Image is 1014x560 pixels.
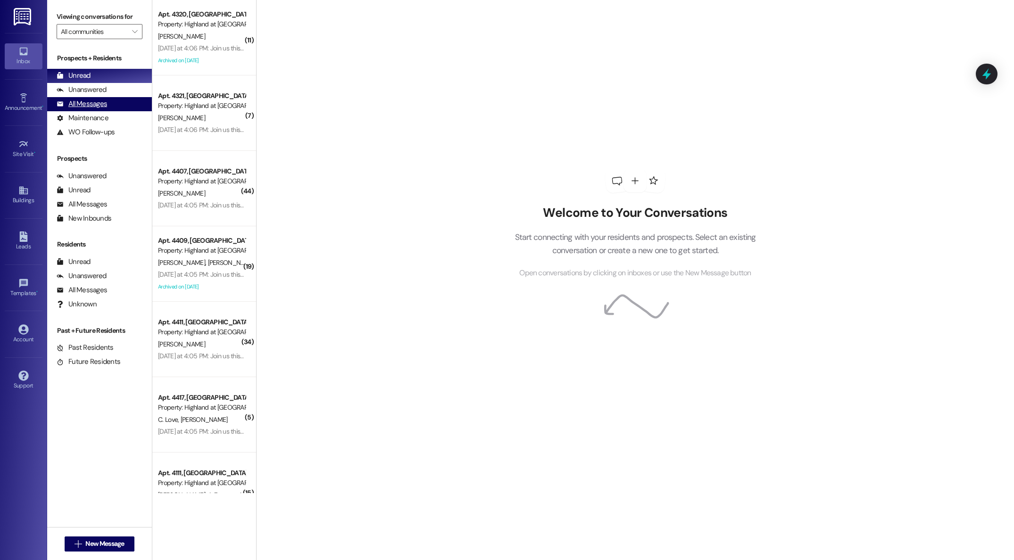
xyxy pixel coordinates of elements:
[158,44,841,52] div: [DATE] at 4:06 PM: Join us this evening at 5:30 PM for Music by the Pool, sponsored by our wonder...
[57,185,91,195] div: Unread
[42,103,43,110] span: •
[158,201,841,209] div: [DATE] at 4:05 PM: Join us this evening at 5:30 PM for Music by the Pool, sponsored by our wonder...
[57,99,107,109] div: All Messages
[158,236,245,246] div: Apt. 4409, [GEOGRAPHIC_DATA] at [GEOGRAPHIC_DATA]
[5,182,42,208] a: Buildings
[57,171,107,181] div: Unanswered
[519,267,751,279] span: Open conversations by clicking on inboxes or use the New Message button
[57,285,107,295] div: All Messages
[47,154,152,164] div: Prospects
[157,281,246,293] div: Archived on [DATE]
[57,299,97,309] div: Unknown
[158,270,841,279] div: [DATE] at 4:05 PM: Join us this evening at 5:30 PM for Music by the Pool, sponsored by our wonder...
[47,326,152,336] div: Past + Future Residents
[158,352,841,360] div: [DATE] at 4:05 PM: Join us this evening at 5:30 PM for Music by the Pool, sponsored by our wonder...
[158,340,205,348] span: [PERSON_NAME]
[158,393,245,403] div: Apt. 4417, [GEOGRAPHIC_DATA] at [GEOGRAPHIC_DATA]
[158,176,245,186] div: Property: Highland at [GEOGRAPHIC_DATA]
[65,536,134,552] button: New Message
[158,427,841,436] div: [DATE] at 4:05 PM: Join us this evening at 5:30 PM for Music by the Pool, sponsored by our wonder...
[57,85,107,95] div: Unanswered
[47,239,152,249] div: Residents
[57,357,120,367] div: Future Residents
[75,540,82,548] i: 
[132,28,137,35] i: 
[158,415,181,424] span: C. Love
[157,55,246,66] div: Archived on [DATE]
[57,343,114,353] div: Past Residents
[5,321,42,347] a: Account
[61,24,127,39] input: All communities
[158,403,245,412] div: Property: Highland at [GEOGRAPHIC_DATA]
[158,317,245,327] div: Apt. 4411, [GEOGRAPHIC_DATA] at [GEOGRAPHIC_DATA]
[500,231,770,257] p: Start connecting with your residents and prospects. Select an existing conversation or create a n...
[158,478,245,488] div: Property: Highland at [GEOGRAPHIC_DATA]
[57,71,91,81] div: Unread
[158,491,208,499] span: [PERSON_NAME]
[208,258,255,267] span: [PERSON_NAME]
[500,206,770,221] h2: Welcome to Your Conversations
[57,257,91,267] div: Unread
[158,114,205,122] span: [PERSON_NAME]
[5,43,42,69] a: Inbox
[57,9,142,24] label: Viewing conversations for
[181,415,228,424] span: [PERSON_NAME]
[57,199,107,209] div: All Messages
[158,166,245,176] div: Apt. 4407, [GEOGRAPHIC_DATA] at [GEOGRAPHIC_DATA]
[14,8,33,25] img: ResiDesk Logo
[5,229,42,254] a: Leads
[158,91,245,101] div: Apt. 4321, [GEOGRAPHIC_DATA] at [GEOGRAPHIC_DATA]
[5,136,42,162] a: Site Visit •
[158,19,245,29] div: Property: Highland at [GEOGRAPHIC_DATA]
[158,258,208,267] span: [PERSON_NAME]
[158,189,205,198] span: [PERSON_NAME]
[57,271,107,281] div: Unanswered
[57,214,111,223] div: New Inbounds
[158,468,245,478] div: Apt. 4111, [GEOGRAPHIC_DATA] at [GEOGRAPHIC_DATA]
[158,327,245,337] div: Property: Highland at [GEOGRAPHIC_DATA]
[57,113,108,123] div: Maintenance
[158,246,245,255] div: Property: Highland at [GEOGRAPHIC_DATA]
[158,125,841,134] div: [DATE] at 4:06 PM: Join us this evening at 5:30 PM for Music by the Pool, sponsored by our wonder...
[158,9,245,19] div: Apt. 4320, [GEOGRAPHIC_DATA] at [GEOGRAPHIC_DATA]
[208,491,244,499] span: A. Znamenski
[85,539,124,549] span: New Message
[158,32,205,41] span: [PERSON_NAME]
[5,275,42,301] a: Templates •
[57,127,115,137] div: WO Follow-ups
[5,368,42,393] a: Support
[47,53,152,63] div: Prospects + Residents
[158,101,245,111] div: Property: Highland at [GEOGRAPHIC_DATA]
[34,149,35,156] span: •
[36,288,38,295] span: •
